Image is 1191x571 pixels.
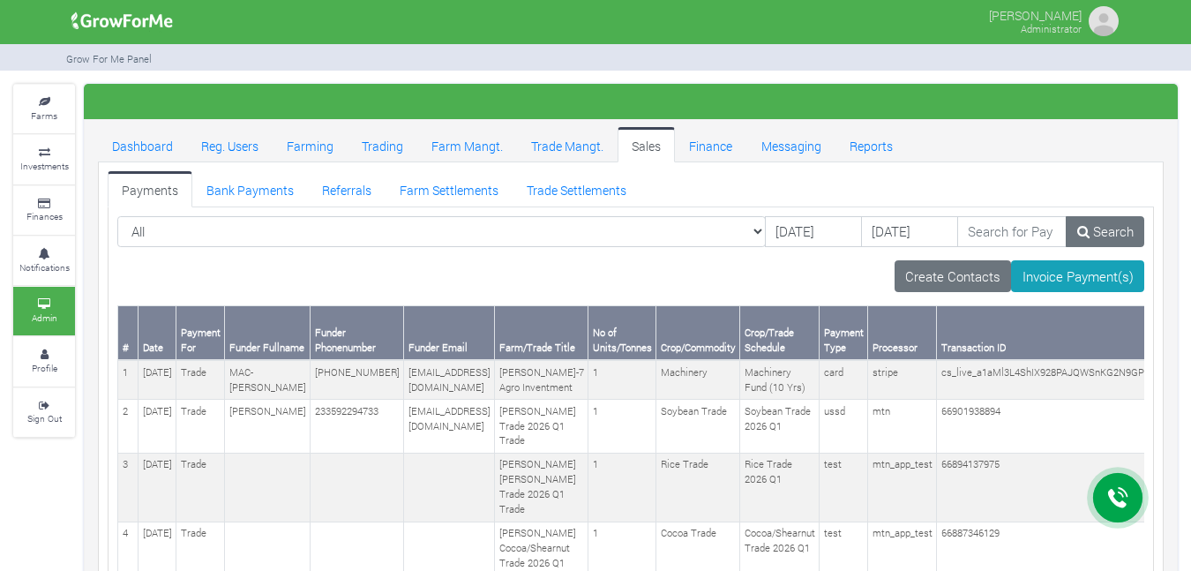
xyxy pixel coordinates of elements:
td: [PERSON_NAME] [225,400,311,454]
td: test [820,453,868,522]
td: stripe [868,360,937,399]
a: Referrals [308,171,386,207]
th: Funder Phonenumber [311,306,404,360]
td: Machinery [656,360,740,399]
td: 1 [588,400,656,454]
a: Sales [618,127,675,162]
th: Crop/Trade Schedule [740,306,820,360]
td: 3 [118,453,139,522]
a: Reports [835,127,907,162]
input: DD/MM/YYYY [765,216,862,248]
a: Search [1066,216,1144,248]
a: Finances [13,186,75,235]
th: Farm/Trade Title [495,306,588,360]
td: 233592294733 [311,400,404,454]
td: [DATE] [139,360,176,399]
a: Farms [13,85,75,133]
th: Funder Email [404,306,495,360]
td: [PERSON_NAME]-7 Agro Inventment [495,360,588,399]
small: Grow For Me Panel [66,52,152,65]
td: Rice Trade [656,453,740,522]
a: Notifications [13,237,75,285]
td: MAC-[PERSON_NAME] [225,360,311,399]
small: Farms [31,109,57,122]
input: DD/MM/YYYY [861,216,958,248]
td: Soybean Trade 2026 Q1 [740,400,820,454]
td: Trade [176,453,225,522]
td: mtn_app_test [868,453,937,522]
th: No of Units/Tonnes [588,306,656,360]
th: Payment For [176,306,225,360]
a: Messaging [747,127,835,162]
input: Search for Payments [957,216,1067,248]
small: Admin [32,312,57,324]
td: Trade [176,360,225,399]
a: Dashboard [98,127,187,162]
td: [EMAIL_ADDRESS][DOMAIN_NAME] [404,360,495,399]
td: ussd [820,400,868,454]
img: growforme image [65,4,179,39]
td: mtn [868,400,937,454]
a: Trade Settlements [513,171,640,207]
td: [PERSON_NAME] [PERSON_NAME] Trade 2026 Q1 Trade [495,453,588,522]
a: Sign Out [13,388,75,437]
th: Funder Fullname [225,306,311,360]
small: Notifications [19,261,70,274]
td: [EMAIL_ADDRESS][DOMAIN_NAME] [404,400,495,454]
p: [PERSON_NAME] [989,4,1082,25]
td: [PHONE_NUMBER] [311,360,404,399]
td: Rice Trade 2026 Q1 [740,453,820,522]
a: Admin [13,287,75,335]
a: Finance [675,127,746,162]
td: 1 [588,360,656,399]
a: Payments [108,171,192,207]
th: Crop/Commodity [656,306,740,360]
small: Profile [32,362,57,374]
td: [DATE] [139,400,176,454]
td: 2 [118,400,139,454]
th: # [118,306,139,360]
td: [PERSON_NAME] Trade 2026 Q1 Trade [495,400,588,454]
a: Investments [13,135,75,184]
img: growforme image [1086,4,1121,39]
th: Processor [868,306,937,360]
td: Machinery Fund (10 Yrs) [740,360,820,399]
small: Investments [20,160,69,172]
a: Reg. Users [187,127,273,162]
td: Trade [176,400,225,454]
a: Create Contacts [895,260,1012,292]
small: Administrator [1021,22,1082,35]
a: Invoice Payment(s) [1011,260,1144,292]
td: 1 [118,360,139,399]
a: Trading [348,127,417,162]
a: Profile [13,337,75,386]
small: Sign Out [27,412,62,424]
a: Farm Settlements [386,171,513,207]
th: Payment Type [820,306,868,360]
small: Finances [26,210,63,222]
a: Trade Mangt. [517,127,618,162]
td: Soybean Trade [656,400,740,454]
td: 1 [588,453,656,522]
td: card [820,360,868,399]
th: Date [139,306,176,360]
td: [DATE] [139,453,176,522]
a: Farming [273,127,348,162]
a: Farm Mangt. [417,127,517,162]
a: Bank Payments [192,171,308,207]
